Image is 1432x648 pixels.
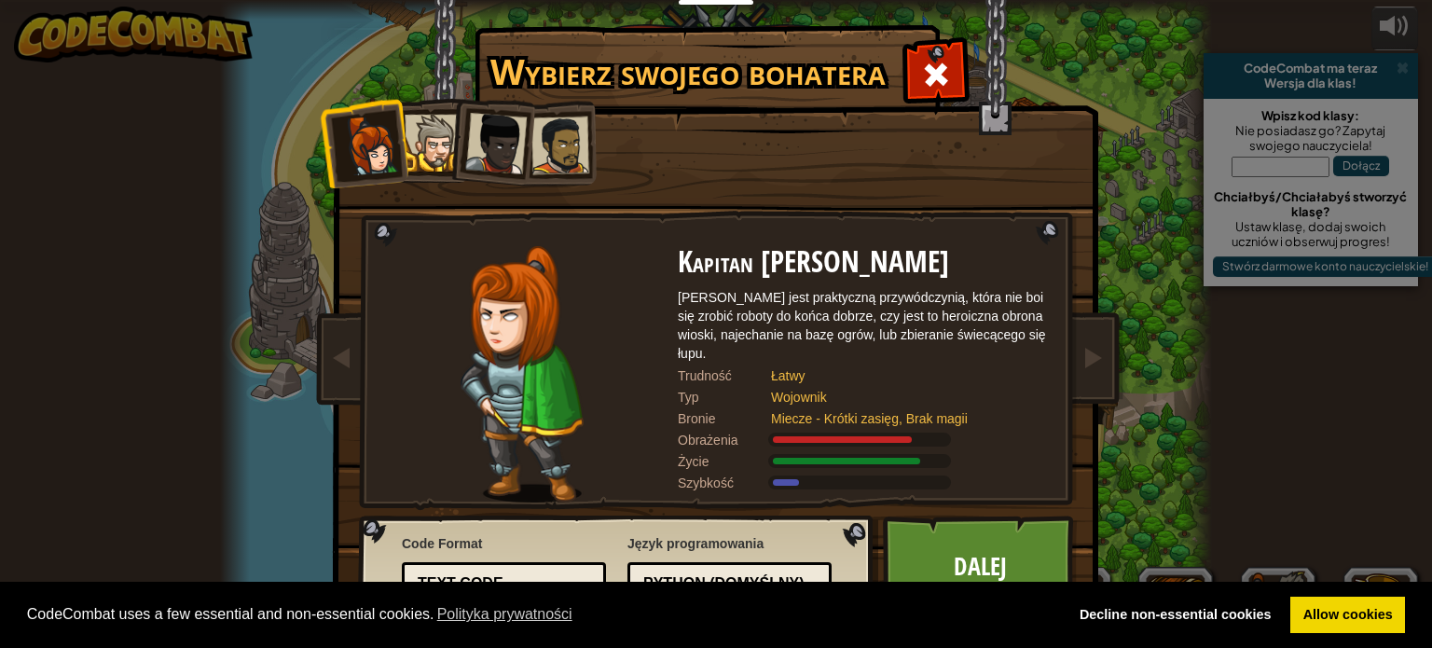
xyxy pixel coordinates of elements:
[678,452,771,471] div: Życie
[678,431,771,449] div: Obrażenia
[358,516,878,622] img: language-selector-background.png
[678,246,1051,279] h2: Kapitan [PERSON_NAME]
[678,388,771,407] div: Typ
[27,600,1053,628] span: CodeCombat uses a few essential and non-essential cookies.
[643,573,805,595] div: Python (Domyślny)
[1067,597,1284,634] a: deny cookies
[461,246,583,503] img: captain-pose.png
[627,534,832,553] span: Język programowania
[445,94,536,186] li: Pani Ida Justheart
[385,98,469,183] li: Sir Tharin Burzowapięść
[418,573,579,595] div: Text code
[678,452,1051,471] div: Zdobywa 140% z możliwych Wojownik wytrzymałości pancerza.
[678,431,1051,449] div: Zadaje 120% z możliwych Wojownik obrażeń od broni.
[678,409,771,428] div: Bronie
[318,97,409,188] li: Kapitan Anya Weston
[771,409,1032,428] div: Miecze - Krótki zasięg, Brak magii
[434,600,575,628] a: learn more about cookies
[478,52,898,91] h1: Wybierz swojego bohatera
[678,366,771,385] div: Trudność
[402,534,606,553] span: Code Format
[678,474,1051,492] div: Idzie do 6 metrów na sekundę.
[511,100,597,186] li: Alejandro Pojedynkowicz.
[678,288,1051,363] div: [PERSON_NAME] jest praktyczną przywódczynią, która nie boi się zrobić roboty do końca dobrze, czy...
[678,474,771,492] div: Szybkość
[883,516,1078,618] a: Dalej
[771,366,1032,385] div: Łatwy
[1290,597,1405,634] a: allow cookies
[771,388,1032,407] div: Wojownik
